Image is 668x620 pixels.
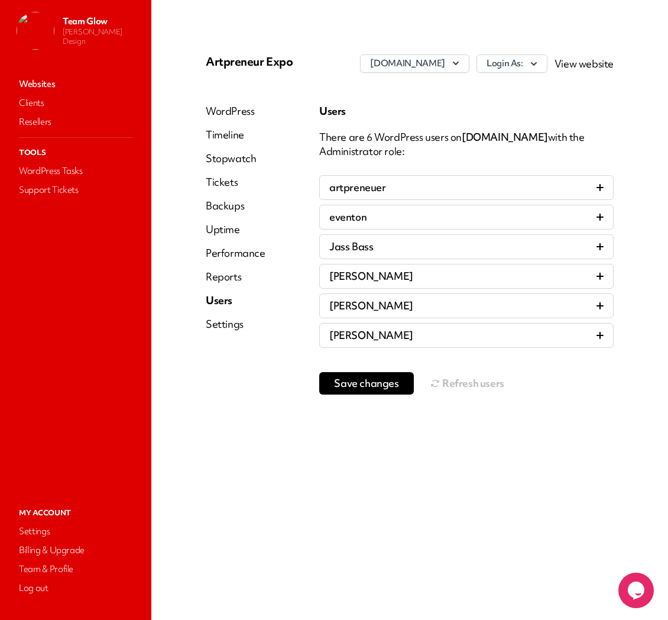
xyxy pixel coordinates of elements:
[206,246,265,260] a: Performance
[206,104,265,118] a: WordPress
[206,151,265,166] a: Stopwatch
[206,199,265,213] a: Backups
[17,182,135,198] a: Support Tickets
[206,54,342,69] p: Artpreneur Expo
[17,505,135,521] p: My Account
[554,57,614,70] a: View website
[17,523,135,540] a: Settings
[17,95,135,111] a: Clients
[360,54,469,73] button: [DOMAIN_NAME]
[319,104,346,118] span: Users
[329,269,413,283] span: [PERSON_NAME]
[319,372,414,395] button: Save changes
[329,299,413,313] span: [PERSON_NAME]
[618,573,656,608] iframe: chat widget
[17,542,135,558] a: Billing & Upgrade
[206,175,265,189] a: Tickets
[17,163,135,179] a: WordPress Tasks
[206,270,265,284] a: Reports
[17,76,135,92] a: Websites
[63,15,142,27] p: Team Glow
[63,27,142,46] p: [PERSON_NAME] Design
[319,130,614,159] div: There are 6 WordPress users on with the Administrator role:
[462,130,548,144] span: [DOMAIN_NAME]
[17,561,135,577] a: Team & Profile
[329,328,413,343] span: [PERSON_NAME]
[430,372,504,395] button: Refresh users
[329,210,367,224] span: eventon
[329,240,373,254] span: Jass Bass
[476,54,547,73] button: Login As:
[206,317,265,331] a: Settings
[329,180,386,195] span: artpreneuer
[17,580,135,596] a: Log out
[17,145,135,160] p: Tools
[206,293,265,308] a: Users
[206,128,265,142] a: Timeline
[206,222,265,237] a: Uptime
[17,114,135,130] a: Resellers
[334,377,398,389] span: Save changes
